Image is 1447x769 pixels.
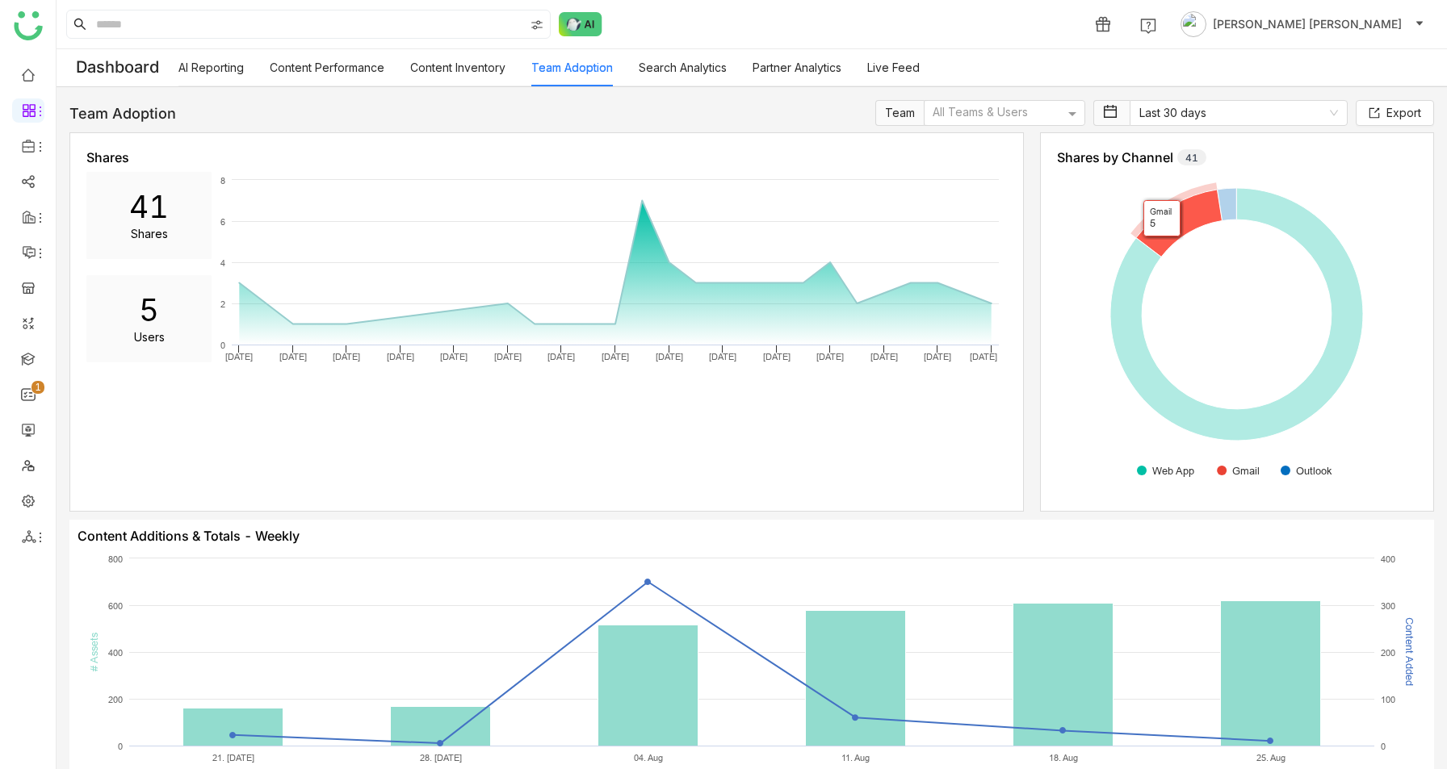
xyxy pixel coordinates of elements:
text: 04. Aug [634,752,663,763]
text: Outlook [1296,464,1332,477]
div: Shares by Channel [1057,149,1417,165]
text: [DATE] [440,351,468,362]
text: 21. [DATE] [212,752,254,763]
a: Partner Analytics [753,61,841,74]
text: 28. [DATE] [420,752,462,763]
text: 18. Aug [1049,752,1078,763]
div: Content Additions & Totals - Weekly [78,528,1426,544]
span: Team [885,106,915,119]
text: [DATE] [709,351,736,362]
span: [PERSON_NAME] [PERSON_NAME] [1213,15,1402,33]
button: Export [1356,100,1434,126]
text: [DATE] [870,351,898,362]
p: 1 [35,379,41,395]
text: 400 [108,647,123,658]
text: [DATE] [333,351,360,362]
div: Users [129,328,169,346]
nz-badge-sup: 1 [31,381,44,394]
text: 4 [220,257,225,269]
button: [PERSON_NAME] [PERSON_NAME] [1177,11,1428,37]
text: [DATE] [763,351,791,362]
text: [DATE] [279,351,307,362]
text: 0 [220,340,225,351]
img: logo [14,11,43,40]
a: Content Inventory [410,61,505,74]
text: [DATE] [924,351,951,362]
div: Shares [129,225,169,243]
div: Shares [86,149,1007,165]
img: ask-buddy-normal.svg [559,12,602,36]
span: Export [1386,104,1421,122]
text: [DATE] [494,351,522,362]
img: help.svg [1140,18,1156,34]
text: [DATE] [547,351,575,362]
div: Team Adoption [69,105,176,122]
text: 8 [220,175,225,186]
text: 6 [220,216,225,228]
text: [DATE] [656,351,683,362]
text: [DATE] [225,351,253,362]
text: 200 [108,694,123,705]
text: # Assets [87,633,100,671]
text: 0 [118,741,123,752]
text: 400 [1381,554,1395,565]
text: Web App [1152,464,1194,477]
img: search-type.svg [531,19,543,31]
text: [DATE] [387,351,414,362]
div: 41 [129,188,169,225]
text: 600 [108,600,123,612]
text: 200 [1381,647,1395,658]
a: Live Feed [867,61,920,74]
text: [DATE] [970,351,997,362]
a: AI Reporting [178,61,244,74]
text: [DATE] [816,351,844,362]
text: 100 [1381,694,1395,705]
text: [DATE] [602,351,629,362]
a: Team Adoption [531,61,613,74]
text: Content Added [1403,618,1416,687]
img: avatar [1181,11,1206,37]
text: 800 [108,554,123,565]
a: Search Analytics [639,61,727,74]
text: 2 [220,299,225,310]
text: 0 [1381,741,1386,752]
text: 11. Aug [841,752,870,763]
text: 25. Aug [1256,752,1286,763]
div: 5 [129,291,169,328]
a: Content Performance [270,61,384,74]
text: 300 [1381,600,1395,612]
text: Gmail [1232,464,1260,477]
div: 41 [1177,149,1206,165]
nz-select-item: Last 30 days [1139,101,1338,125]
div: Dashboard [57,49,178,86]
